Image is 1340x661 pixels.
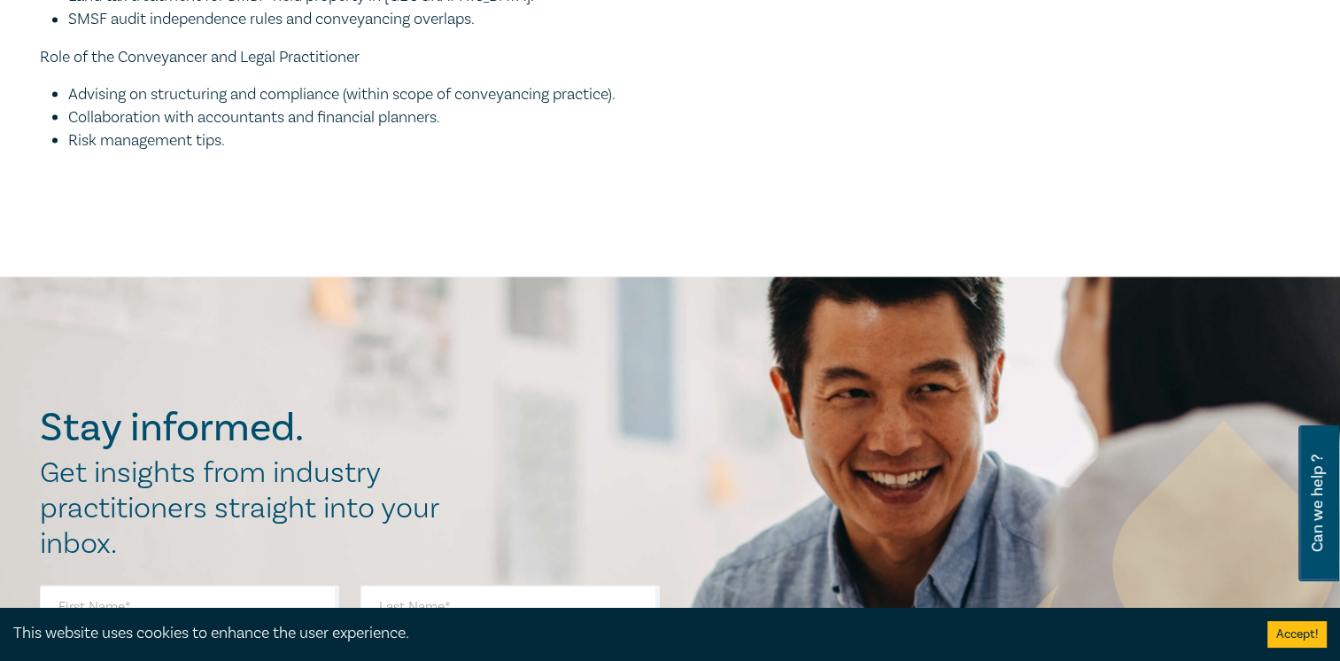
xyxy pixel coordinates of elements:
[68,82,713,105] li: Advising on structuring and compliance (within scope of conveyancing practice).
[68,8,713,31] li: SMSF audit independence rules and conveyancing overlaps.
[68,128,713,152] li: Risk management tips.
[40,455,458,561] h2: Get insights from industry practitioners straight into your inbox.
[40,404,458,450] h2: Stay informed.
[360,585,660,627] input: Last Name*
[68,105,713,128] li: Collaboration with accountants and financial planners.
[1309,436,1326,571] span: Can we help ?
[40,45,713,68] p: Role of the Conveyancer and Legal Practitioner
[13,622,1241,645] div: This website uses cookies to enhance the user experience.
[40,585,339,627] input: First Name*
[1267,621,1327,648] button: Accept cookies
